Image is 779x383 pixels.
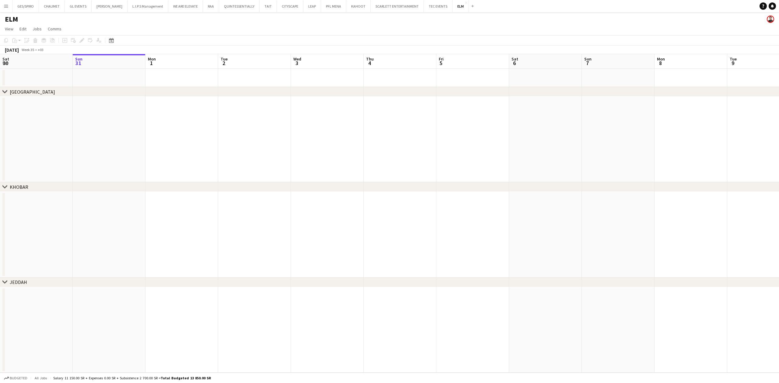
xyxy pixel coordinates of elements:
[767,16,774,23] app-user-avatar: Jesus Relampagos
[2,56,9,62] span: Sat
[365,60,374,67] span: 4
[147,60,156,67] span: 1
[219,0,260,12] button: QUINTESSENTIALLY
[438,60,444,67] span: 5
[303,0,321,12] button: LEAP
[730,56,737,62] span: Tue
[321,0,346,12] button: PFL MENA
[168,0,203,12] button: WE ARE ELEVATE
[10,376,27,380] span: Budgeted
[53,376,211,380] div: Salary 11 150.00 SR + Expenses 0.00 SR + Subsistence 2 700.00 SR =
[17,25,29,33] a: Edit
[221,56,228,62] span: Tue
[5,47,19,53] div: [DATE]
[511,60,518,67] span: 6
[74,60,82,67] span: 31
[220,60,228,67] span: 2
[92,0,128,12] button: [PERSON_NAME]
[260,0,277,12] button: TAIT
[33,26,42,32] span: Jobs
[656,60,665,67] span: 8
[584,56,592,62] span: Sun
[657,56,665,62] span: Mon
[19,26,26,32] span: Edit
[439,56,444,62] span: Fri
[583,60,592,67] span: 7
[5,15,18,24] h1: ELM
[346,0,371,12] button: KAHOOT
[20,47,35,52] span: Week 35
[2,25,16,33] a: View
[148,56,156,62] span: Mon
[292,60,301,67] span: 3
[10,184,28,190] div: KHOBAR
[2,60,9,67] span: 30
[65,0,92,12] button: GL EVENTS
[45,25,64,33] a: Comms
[203,0,219,12] button: RAA
[39,0,65,12] button: CHAUMET
[30,25,44,33] a: Jobs
[5,26,13,32] span: View
[12,0,39,12] button: GES/SPIRO
[371,0,424,12] button: SCARLETT ENTERTAINMENT
[75,56,82,62] span: Sun
[277,0,303,12] button: CITYSCAPE
[161,376,211,380] span: Total Budgeted 13 850.00 SR
[128,0,168,12] button: L.I.P.S Management
[366,56,374,62] span: Thu
[33,376,48,380] span: All jobs
[3,375,28,381] button: Budgeted
[512,56,518,62] span: Sat
[293,56,301,62] span: Wed
[10,279,27,285] div: JEDDAH
[10,89,55,95] div: [GEOGRAPHIC_DATA]
[424,0,452,12] button: TEC EVENTS
[38,47,44,52] div: +03
[452,0,469,12] button: ELM
[48,26,61,32] span: Comms
[729,60,737,67] span: 9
